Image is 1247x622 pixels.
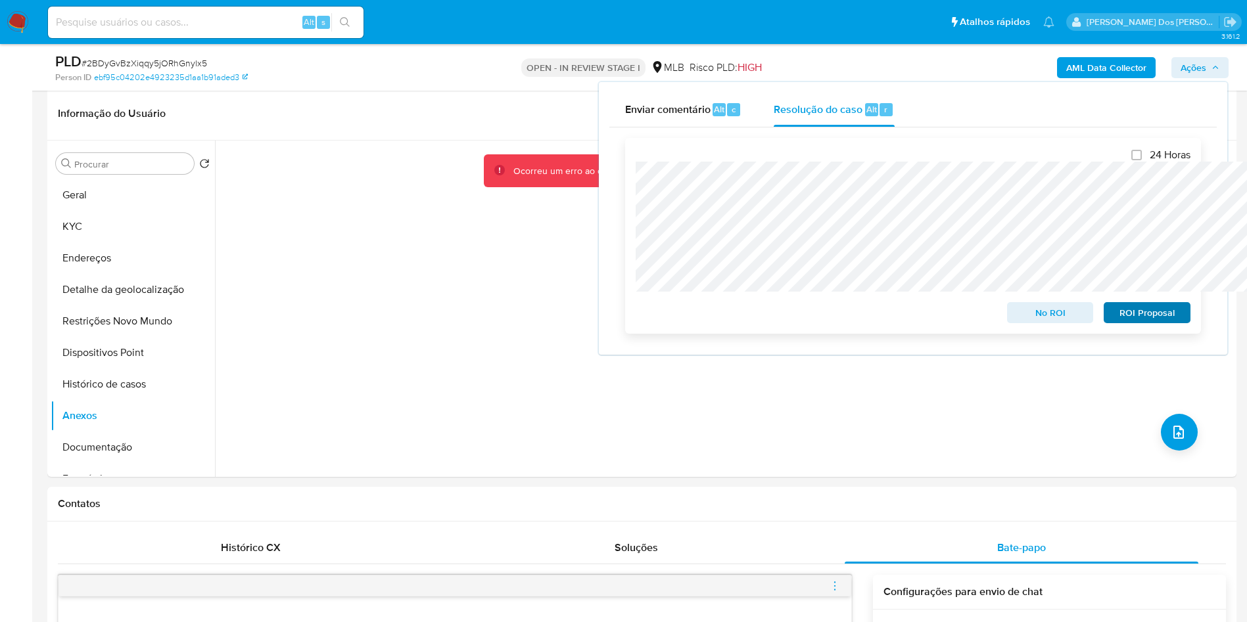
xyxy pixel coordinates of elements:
[199,158,210,173] button: Retornar ao pedido padrão
[55,51,82,72] b: PLD
[883,585,1215,598] h3: Configurações para envio de chat
[1057,57,1156,78] button: AML Data Collector
[884,103,887,116] span: r
[738,60,762,75] span: HIGH
[51,337,215,368] button: Dispositivos Point
[51,179,215,211] button: Geral
[651,60,684,75] div: MLB
[304,16,314,28] span: Alt
[58,497,1226,510] h1: Contatos
[829,570,841,602] button: menu-action
[51,368,215,400] button: Histórico de casos
[58,107,166,120] h1: Informação do Usuário
[625,101,711,116] span: Enviar comentário
[51,211,215,242] button: KYC
[1161,414,1198,451] button: upload-file
[321,16,325,28] span: s
[690,60,762,75] span: Risco PLD:
[94,72,248,83] a: ebf95c04202e4923235d1aa1b91aded3
[1043,16,1054,28] a: Notificações
[1181,57,1206,78] span: Ações
[732,103,736,116] span: c
[51,242,215,274] button: Endereços
[51,400,215,432] button: Anexos
[61,158,72,169] button: Procurar
[1113,303,1181,322] span: ROI Proposal
[774,101,862,116] span: Resolução do caso
[1150,148,1190,162] span: 24 Horas
[1016,303,1085,322] span: No ROI
[51,274,215,305] button: Detalhe da geolocalização
[513,165,672,177] div: Ocorreu um erro ao carregar o módulo
[1221,31,1240,41] span: 3.161.2
[714,103,724,116] span: Alt
[1087,16,1219,28] p: priscilla.barbante@mercadopago.com.br
[1171,57,1229,78] button: Ações
[1066,57,1146,78] b: AML Data Collector
[55,72,91,83] b: Person ID
[51,463,215,495] button: Empréstimos
[51,305,215,337] button: Restrições Novo Mundo
[48,14,364,31] input: Pesquise usuários ou casos...
[221,540,281,555] span: Histórico CX
[51,432,215,463] button: Documentação
[1223,15,1237,29] a: Sair
[866,103,877,116] span: Alt
[615,540,658,555] span: Soluções
[997,540,1046,555] span: Bate-papo
[331,13,358,32] button: search-icon
[74,158,189,170] input: Procurar
[1007,302,1094,323] button: No ROI
[82,56,207,70] span: # 2BDyGvBzXiqqy5jORhGnylx5
[1104,302,1190,323] button: ROI Proposal
[1131,150,1142,160] input: 24 Horas
[521,58,646,77] p: OPEN - IN REVIEW STAGE I
[960,15,1030,29] span: Atalhos rápidos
